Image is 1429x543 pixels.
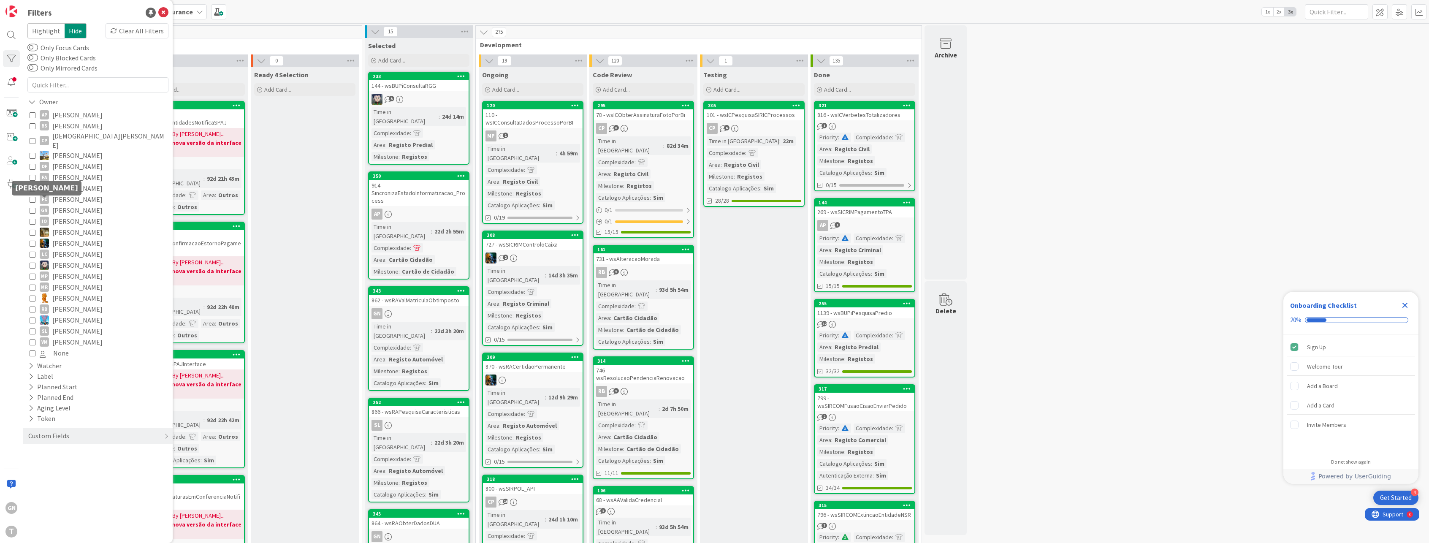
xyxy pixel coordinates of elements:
button: RL [PERSON_NAME] [30,293,166,304]
span: [PERSON_NAME] [52,205,103,216]
div: 321 [815,102,914,109]
div: Milestone [371,152,399,161]
button: MR [PERSON_NAME] [30,282,166,293]
div: 0/1 [594,205,693,215]
span: : [635,157,636,167]
div: 3 [44,3,46,10]
span: [PERSON_NAME] [52,304,103,315]
div: Outros [175,202,199,212]
div: Complexidade [485,287,524,296]
div: BS [40,121,49,130]
div: Registos [846,156,875,166]
div: 295 [597,103,693,109]
div: 161 [597,247,693,252]
img: LS [371,94,382,105]
div: 24d 14m [440,112,466,121]
div: GN [369,308,469,319]
span: Add Card... [824,86,851,93]
span: 5 [389,96,394,101]
div: AP [369,209,469,220]
span: : [623,181,624,190]
div: MR [40,282,49,292]
div: 120110 - wsICConsultaDadosProcessoPorBI [483,102,583,128]
button: CP [DEMOGRAPHIC_DATA][PERSON_NAME] [30,131,166,150]
img: Visit kanbanzone.com [5,5,17,17]
div: RB [596,267,607,278]
div: 2551139 - wsBUPiPesquisaPredio [815,300,914,318]
span: : [871,168,872,177]
a: 2551139 - wsBUPiPesquisaPredioPriority:Complexidade:Area:Registo PredialMilestone:Registos32/32 [814,299,915,377]
b: Aguarda nova versão da interface SAP [147,138,241,155]
span: : [385,140,387,149]
div: Milestone [485,311,512,320]
a: 29578 - wsICObterAssinaturaFotoPorBiCPTime in [GEOGRAPHIC_DATA]:82d 34mComplexidade:Area:Registo ... [593,101,694,238]
div: 365 [148,223,244,229]
div: 78 - wsICObterAssinaturaFotoPorBi [594,109,693,120]
div: Registos [514,189,543,198]
span: Support [18,1,38,11]
div: 731 - wsAlteracaoMorada [594,253,693,264]
div: Registo Civil [722,160,761,169]
button: FA [PERSON_NAME] [30,172,166,183]
div: 92d 22h 40m [205,302,241,312]
div: 22d 2h 55m [432,227,466,236]
span: 2 [503,255,508,260]
div: 365 [144,223,244,230]
div: Outros [216,190,240,200]
div: Registos [400,152,429,161]
div: 321 [819,103,914,109]
div: Cartão Cidadão [387,255,435,264]
span: : [892,133,893,142]
div: Complexidade [854,233,892,243]
div: 321816 - wsICVerbetesTotalizadores [815,102,914,120]
div: 120 [483,102,583,109]
span: : [185,190,187,200]
div: Catalogo Aplicações [485,201,539,210]
span: [PERSON_NAME] [52,315,103,326]
span: : [499,299,501,308]
span: 0 / 1 [605,206,613,214]
a: 3691519 - prjSPAJ_EntidadesNotificaSPAJ[DATE] By [PERSON_NAME]...Aguarda nova versão da interface... [144,101,245,215]
div: Checklist Container [1283,292,1418,484]
div: GN [371,308,382,319]
div: 343862 - wsRAValMatriculaObtImposto [369,287,469,306]
label: Only Focus Cards [27,43,89,53]
div: Registo Criminal [832,245,883,255]
div: Cartão Cidadão [611,313,659,323]
div: AP [40,110,49,119]
button: JC [PERSON_NAME] [30,238,166,249]
div: Area [817,245,831,255]
div: MP [40,271,49,281]
div: 308 [483,231,583,239]
div: 3691519 - prjSPAJ_EntidadesNotificaSPAJ [144,102,244,128]
div: Time in [GEOGRAPHIC_DATA] [596,136,663,155]
span: : [745,148,746,157]
div: Registos [846,257,875,266]
div: Sim [872,269,887,278]
div: 295 [594,102,693,109]
div: 816 - wsICVerbetesTotalizadores [815,109,914,120]
span: : [656,285,657,294]
span: : [545,271,546,280]
div: MP [485,130,496,141]
div: Time in [GEOGRAPHIC_DATA] [485,266,545,285]
span: 1 [822,123,827,128]
span: 0/19 [494,213,505,222]
div: 161 [594,246,693,253]
span: : [556,149,557,158]
img: JC [40,239,49,248]
span: [PERSON_NAME] [52,194,103,205]
a: 350914 - SincronizaEstadoInformatizacao_ProcessAPTime in [GEOGRAPHIC_DATA]:22d 2h 55mComplexidade... [368,171,469,280]
div: AP [371,209,382,220]
button: AP [PERSON_NAME] [30,109,166,120]
span: 15/15 [826,282,840,291]
span: [PERSON_NAME] [52,172,103,183]
button: FM [PERSON_NAME] [30,183,166,194]
div: Complexidade [371,243,410,252]
div: 308727 - wsSICRIMControloCaixa [483,231,583,250]
button: FC [PERSON_NAME] [30,194,166,205]
span: [PERSON_NAME] [52,271,103,282]
span: [PERSON_NAME] [52,227,103,238]
div: CP [704,123,804,134]
div: Catalogo Aplicações [817,269,871,278]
